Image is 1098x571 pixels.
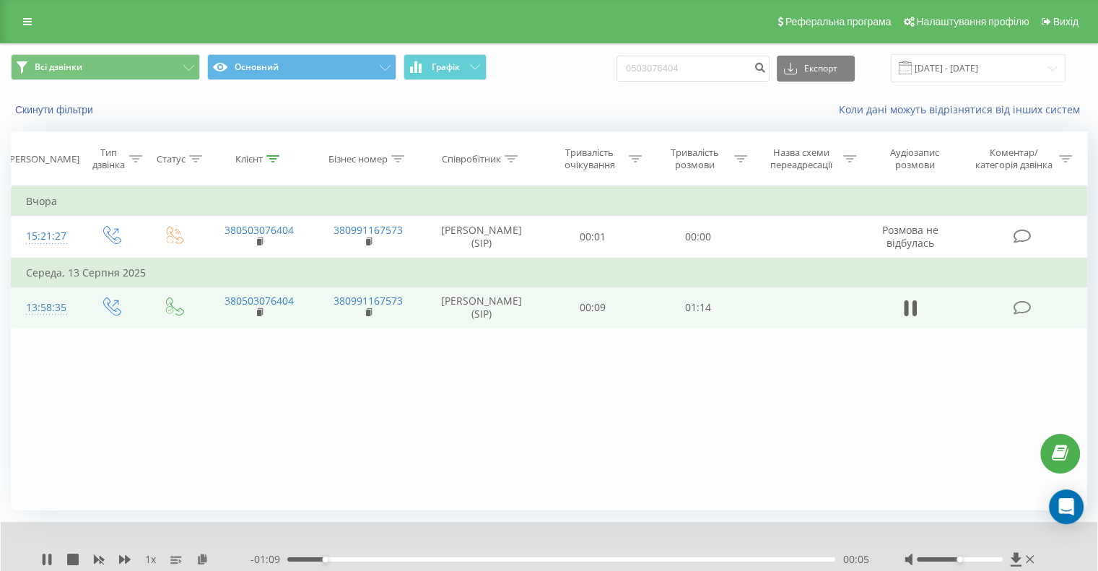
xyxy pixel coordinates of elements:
[785,16,892,27] span: Реферальна програма
[235,153,263,165] div: Клієнт
[916,16,1029,27] span: Налаштування профілю
[26,294,64,322] div: 13:58:35
[873,147,957,171] div: Аудіозапис розмови
[616,56,770,82] input: Пошук за номером
[323,557,328,562] div: Accessibility label
[423,216,541,258] td: [PERSON_NAME] (SIP)
[334,294,403,308] a: 380991167573
[225,223,294,237] a: 380503076404
[404,54,487,80] button: Графік
[442,153,501,165] div: Співробітник
[12,258,1087,287] td: Середа, 13 Серпня 2025
[541,287,645,328] td: 00:09
[157,153,186,165] div: Статус
[432,62,460,72] span: Графік
[91,147,125,171] div: Тип дзвінка
[842,552,868,567] span: 00:05
[645,216,750,258] td: 00:00
[1053,16,1079,27] span: Вихід
[658,147,731,171] div: Тривалість розмови
[207,54,396,80] button: Основний
[328,153,388,165] div: Бізнес номер
[26,222,64,250] div: 15:21:27
[541,216,645,258] td: 00:01
[764,147,840,171] div: Назва схеми переадресації
[35,61,82,73] span: Всі дзвінки
[145,552,156,567] span: 1 x
[11,103,100,116] button: Скинути фільтри
[12,187,1087,216] td: Вчора
[1049,489,1084,524] div: Open Intercom Messenger
[250,552,287,567] span: - 01:09
[882,223,938,250] span: Розмова не відбулась
[839,103,1087,116] a: Коли дані можуть відрізнятися вiд інших систем
[334,223,403,237] a: 380991167573
[225,294,294,308] a: 380503076404
[6,153,79,165] div: [PERSON_NAME]
[777,56,855,82] button: Експорт
[11,54,200,80] button: Всі дзвінки
[957,557,962,562] div: Accessibility label
[423,287,541,328] td: [PERSON_NAME] (SIP)
[645,287,750,328] td: 01:14
[971,147,1055,171] div: Коментар/категорія дзвінка
[554,147,626,171] div: Тривалість очікування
